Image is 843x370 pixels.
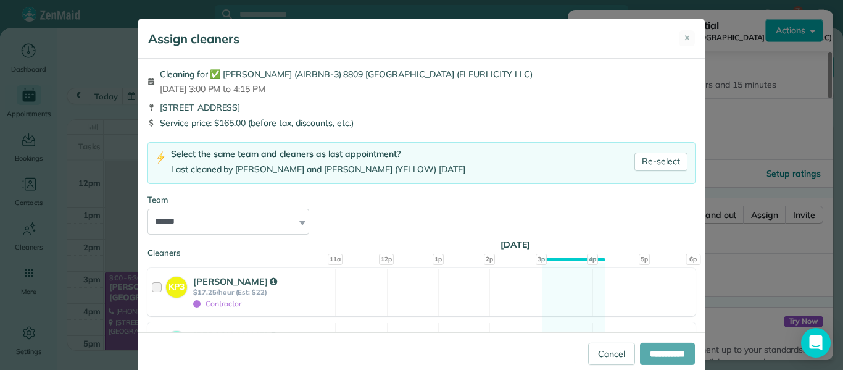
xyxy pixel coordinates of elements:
a: Cancel [588,343,635,365]
div: Select the same team and cleaners as last appointment? [171,148,465,161]
span: Contractor [193,299,241,308]
div: Service price: $165.00 (before tax, discounts, etc.) [147,117,696,129]
strong: KP3 [166,277,187,293]
a: Re-select [634,153,687,171]
strong: [PERSON_NAME] [193,275,277,287]
strong: $17.25/hour (Est: $22) [193,288,331,296]
span: Cleaning for ✅ [PERSON_NAME] (AIRBNB-3) 8809 [GEOGRAPHIC_DATA] (FLEURLICITY LLC) [160,68,533,80]
div: Last cleaned by [PERSON_NAME] and [PERSON_NAME] (YELLOW) [DATE] [171,163,465,176]
strong: [PERSON_NAME] [193,330,277,342]
span: ✕ [684,32,691,44]
div: Open Intercom Messenger [801,328,831,358]
div: [STREET_ADDRESS] [147,101,696,114]
div: Team [147,194,696,206]
img: lightning-bolt-icon-94e5364df696ac2de96d3a42b8a9ff6ba979493684c50e6bbbcda72601fa0d29.png [156,151,166,164]
span: [DATE] 3:00 PM to 4:15 PM [160,83,533,95]
h5: Assign cleaners [148,30,239,48]
div: Cleaners [147,247,696,251]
